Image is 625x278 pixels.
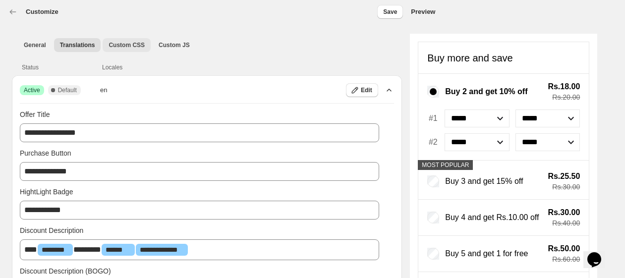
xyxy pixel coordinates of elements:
span: Edit [361,86,372,94]
span: #1 [427,113,439,123]
span: HightLight Badge [20,187,73,197]
span: Rs.50.00 [548,245,580,253]
div: Total savings [539,245,580,263]
span: #2 [427,137,439,147]
div: Total savings [539,83,580,101]
span: Custom CSS [109,41,145,49]
span: Active [24,86,40,94]
span: Locales [102,63,317,71]
span: Status [22,63,96,71]
span: Default [58,86,77,94]
div: Total savings [539,209,580,226]
h5: MOST POPULAR [422,162,469,168]
span: Save [383,8,397,16]
span: Rs.25.50 [548,172,580,180]
button: Edit [346,83,378,97]
span: Rs.30.00 [548,183,580,190]
span: Offer Title [20,110,50,119]
span: Rs.20.00 [548,94,580,101]
span: Buy 5 and get 1 for free [445,249,528,258]
h2: Preview [411,7,435,17]
iframe: chat widget [583,238,615,268]
input: Buy 4 and get Rs.10.00 off [427,212,439,223]
span: Rs.40.00 [548,220,580,226]
span: Rs.60.00 [548,256,580,263]
span: Discount Description [20,225,83,235]
button: Save [377,5,403,19]
span: Rs.18.00 [548,83,580,91]
span: Custom JS [159,41,190,49]
span: Purchase Button [20,148,71,158]
input: Buy 3 and get 15% off [427,175,439,187]
h4: Buy more and save [427,53,512,63]
span: Translations [60,41,95,49]
input: Buy 2 and get 10% off [427,86,439,98]
h3: Customize [26,7,58,17]
span: Rs.30.00 [548,209,580,217]
span: Buy 4 and get Rs.10.00 off [445,213,539,222]
span: Buy 3 and get 15% off [445,176,523,186]
span: en [100,85,107,95]
div: Total savings [539,172,580,190]
span: Discount Description (BOGO) [20,266,111,276]
span: General [24,41,46,49]
input: Buy 5 and get 1 for free [427,248,439,260]
span: Buy 2 and get 10% off [445,87,527,96]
